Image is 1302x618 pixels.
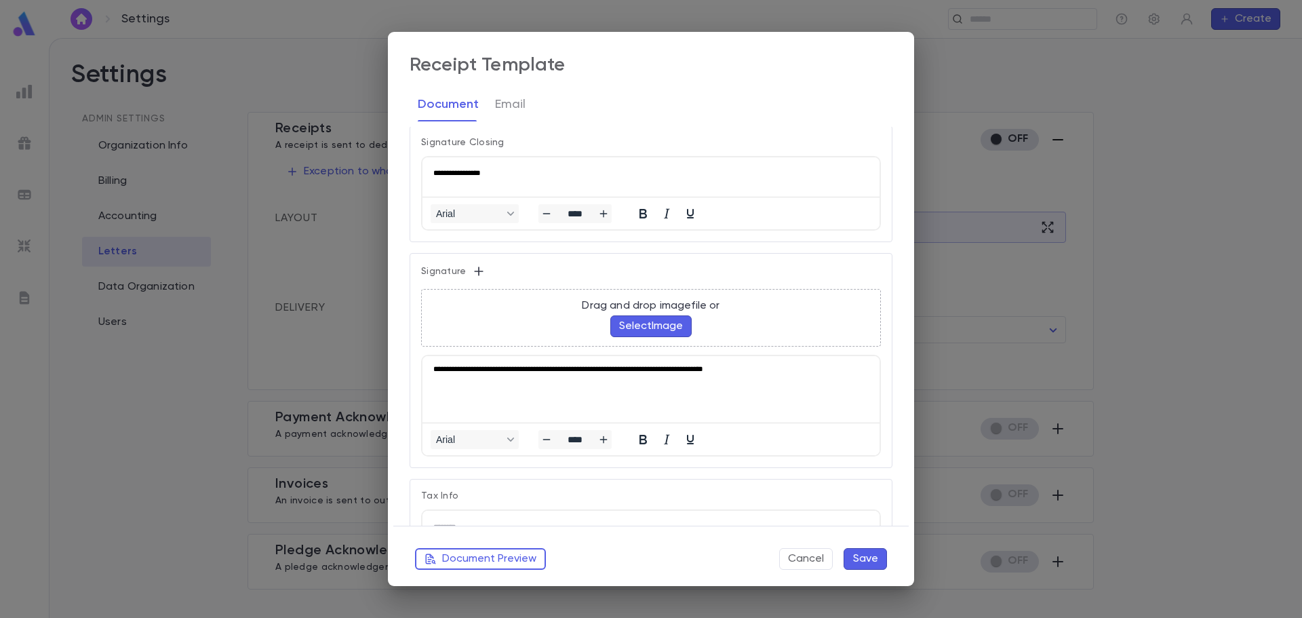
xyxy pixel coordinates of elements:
button: Underline [679,204,702,223]
iframe: Rich Text Area [422,511,880,550]
button: Fonts Arial [431,204,519,223]
button: Italic [655,204,678,223]
span: Arial [436,208,502,219]
p: Signature [421,265,881,278]
p: Tax Info [421,490,881,501]
body: Rich Text Area. Press ALT-0 for help. [11,11,446,20]
button: Save [844,548,887,570]
button: Increase font size [595,204,612,223]
button: Document [418,88,479,121]
body: Rich Text Area. Press ALT-0 for help. [11,11,446,117]
div: Receipt Template [410,54,566,77]
p: Signature Closing [421,137,881,148]
button: Italic [655,430,678,449]
iframe: Rich Text Area [422,356,880,423]
body: Rich Text Area. Press ALT-0 for help. [11,11,446,91]
iframe: Rich Text Area [422,157,880,197]
span: Arial [436,434,502,445]
button: Fonts Arial [431,430,519,449]
button: Underline [679,430,702,449]
button: Bold [631,204,654,223]
p: Drag and drop image file or [582,299,719,313]
button: Decrease font size [538,204,555,223]
button: Bold [631,430,654,449]
button: Document Preview [415,548,546,570]
button: SelectImage [610,315,692,337]
button: Decrease font size [538,430,555,449]
button: Cancel [779,548,833,570]
button: Email [495,88,526,121]
button: Increase font size [595,430,612,449]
